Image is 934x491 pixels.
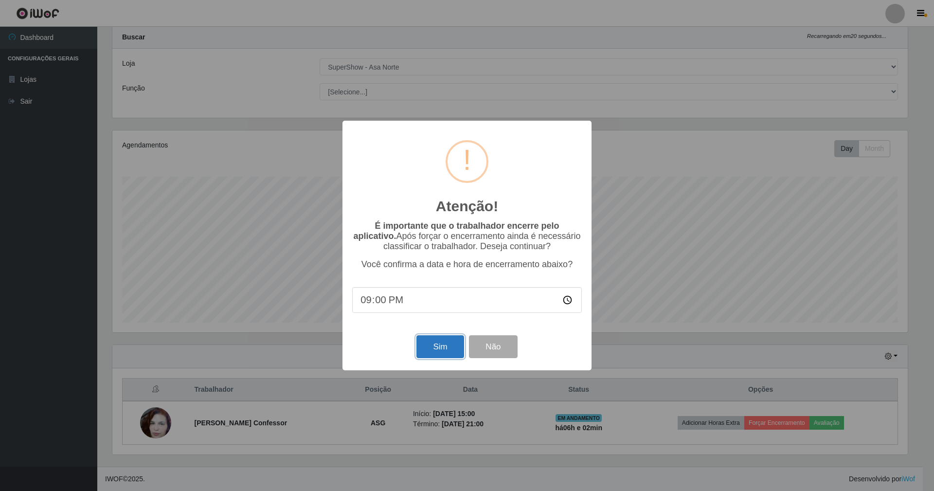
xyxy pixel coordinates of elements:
[416,335,464,358] button: Sim
[436,198,498,215] h2: Atenção!
[353,221,559,241] b: É importante que o trabalhador encerre pelo aplicativo.
[352,221,582,252] p: Após forçar o encerramento ainda é necessário classificar o trabalhador. Deseja continuar?
[469,335,517,358] button: Não
[352,259,582,270] p: Você confirma a data e hora de encerramento abaixo?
